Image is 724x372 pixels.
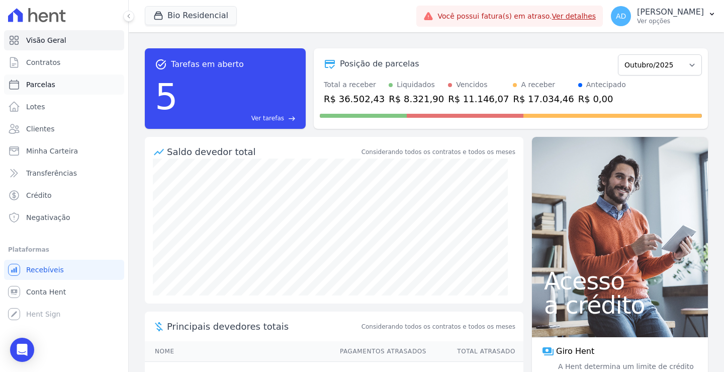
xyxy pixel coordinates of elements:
[171,58,244,70] span: Tarefas em aberto
[26,287,66,297] span: Conta Hent
[4,207,124,228] a: Negativação
[251,114,284,123] span: Ver tarefas
[4,185,124,205] a: Crédito
[167,320,359,333] span: Principais devedores totais
[155,58,167,70] span: task_alt
[26,146,78,156] span: Minha Carteira
[4,97,124,117] a: Lotes
[544,269,696,293] span: Acesso
[4,163,124,183] a: Transferências
[26,102,45,112] span: Lotes
[637,17,704,25] p: Ver opções
[182,114,296,123] a: Ver tarefas east
[4,141,124,161] a: Minha Carteira
[4,52,124,72] a: Contratos
[324,80,385,90] div: Total a receber
[26,265,64,275] span: Recebíveis
[586,80,626,90] div: Antecipado
[448,92,509,106] div: R$ 11.146,07
[578,92,626,106] div: R$ 0,00
[456,80,487,90] div: Vencidos
[8,244,120,256] div: Plataformas
[26,57,60,67] span: Contratos
[552,12,596,20] a: Ver detalhes
[167,145,359,159] div: Saldo devedor total
[340,58,419,70] div: Posição de parcelas
[288,115,296,122] span: east
[427,341,523,362] th: Total Atrasado
[26,212,70,222] span: Negativação
[603,2,724,30] button: AD [PERSON_NAME] Ver opções
[361,147,515,157] div: Considerando todos os contratos e todos os meses
[10,338,34,362] div: Open Intercom Messenger
[521,80,555,90] div: A receber
[26,35,66,45] span: Visão Geral
[330,341,427,362] th: Pagamentos Atrasados
[4,260,124,280] a: Recebíveis
[324,92,385,106] div: R$ 36.502,43
[4,119,124,139] a: Clientes
[437,11,596,22] span: Você possui fatura(s) em atraso.
[26,168,77,178] span: Transferências
[155,70,178,123] div: 5
[397,80,435,90] div: Liquidados
[4,282,124,302] a: Conta Hent
[361,322,515,331] span: Considerando todos os contratos e todos os meses
[544,293,696,317] span: a crédito
[637,7,704,17] p: [PERSON_NAME]
[4,75,124,95] a: Parcelas
[145,6,237,25] button: Bio Residencial
[26,124,54,134] span: Clientes
[513,92,574,106] div: R$ 17.034,46
[26,190,52,200] span: Crédito
[556,345,594,357] span: Giro Hent
[4,30,124,50] a: Visão Geral
[389,92,444,106] div: R$ 8.321,90
[26,80,55,90] span: Parcelas
[145,341,330,362] th: Nome
[616,13,626,20] span: AD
